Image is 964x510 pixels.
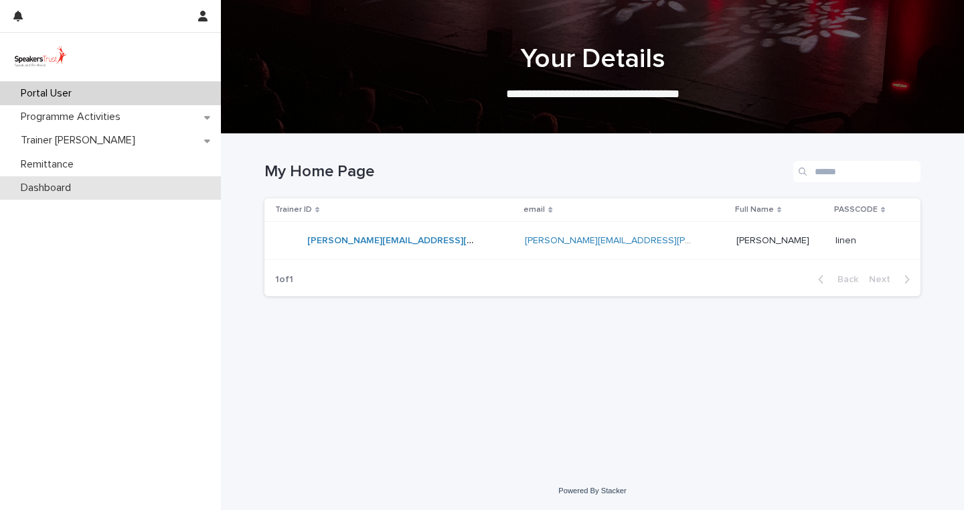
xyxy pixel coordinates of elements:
[275,202,312,217] p: Trainer ID
[793,161,920,182] input: Search
[834,202,878,217] p: PASSCODE
[15,134,146,147] p: Trainer [PERSON_NAME]
[15,87,82,100] p: Portal User
[11,44,70,70] img: UVamC7uQTJC0k9vuxGLS
[264,222,920,260] tr: [PERSON_NAME][EMAIL_ADDRESS][PERSON_NAME][DOMAIN_NAME] [PERSON_NAME][EMAIL_ADDRESS][PERSON_NAME][...
[15,182,82,194] p: Dashboard
[829,275,858,284] span: Back
[525,236,822,245] a: [PERSON_NAME][EMAIL_ADDRESS][PERSON_NAME][DOMAIN_NAME]
[307,236,613,245] a: [PERSON_NAME][EMAIL_ADDRESS][PERSON_NAME][DOMAIN_NAME]
[736,233,812,247] p: [PERSON_NAME]
[835,233,859,247] p: linen
[264,43,920,75] h1: Your Details
[15,158,84,171] p: Remittance
[264,162,788,182] h1: My Home Page
[558,487,626,495] a: Powered By Stacker
[264,263,304,296] p: 1 of 1
[735,202,774,217] p: Full Name
[807,273,864,285] button: Back
[864,273,920,285] button: Next
[869,275,898,284] span: Next
[524,202,545,217] p: email
[15,111,131,123] p: Programme Activities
